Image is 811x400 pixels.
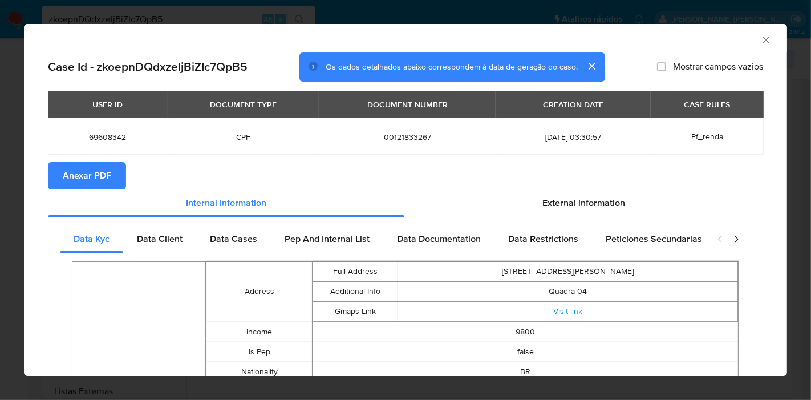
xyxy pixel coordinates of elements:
[48,189,763,217] div: Detailed info
[206,322,313,342] td: Income
[326,61,578,72] span: Os dados detalhados abaixo correspondem à data de geração do caso.
[657,62,666,71] input: Mostrar campos vazios
[509,132,636,142] span: [DATE] 03:30:57
[397,232,481,245] span: Data Documentation
[48,162,126,189] button: Anexar PDF
[186,196,266,209] span: Internal information
[313,301,398,321] td: Gmaps Link
[60,225,705,253] div: Detailed internal info
[398,281,738,301] td: Quadra 04
[360,95,455,114] div: DOCUMENT NUMBER
[313,281,398,301] td: Additional Info
[313,261,398,281] td: Full Address
[137,232,183,245] span: Data Client
[203,95,283,114] div: DOCUMENT TYPE
[86,95,129,114] div: USER ID
[285,232,370,245] span: Pep And Internal List
[332,132,482,142] span: 00121833267
[181,132,306,142] span: CPF
[313,342,739,362] td: false
[62,132,154,142] span: 69608342
[553,305,582,317] a: Visit link
[508,232,578,245] span: Data Restrictions
[313,322,739,342] td: 9800
[74,232,110,245] span: Data Kyc
[673,61,763,72] span: Mostrar campos vazios
[691,131,723,142] span: Pf_renda
[24,24,787,376] div: closure-recommendation-modal
[48,59,248,74] h2: Case Id - zkoepnDQdxzeIjBiZIc7QpB5
[63,163,111,188] span: Anexar PDF
[313,362,739,382] td: BR
[677,95,737,114] div: CASE RULES
[536,95,610,114] div: CREATION DATE
[210,232,257,245] span: Data Cases
[606,232,702,245] span: Peticiones Secundarias
[206,261,313,322] td: Address
[760,34,771,45] button: Fechar a janela
[578,52,605,80] button: cerrar
[206,362,313,382] td: Nationality
[398,261,738,281] td: [STREET_ADDRESS][PERSON_NAME]
[206,342,313,362] td: Is Pep
[542,196,625,209] span: External information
